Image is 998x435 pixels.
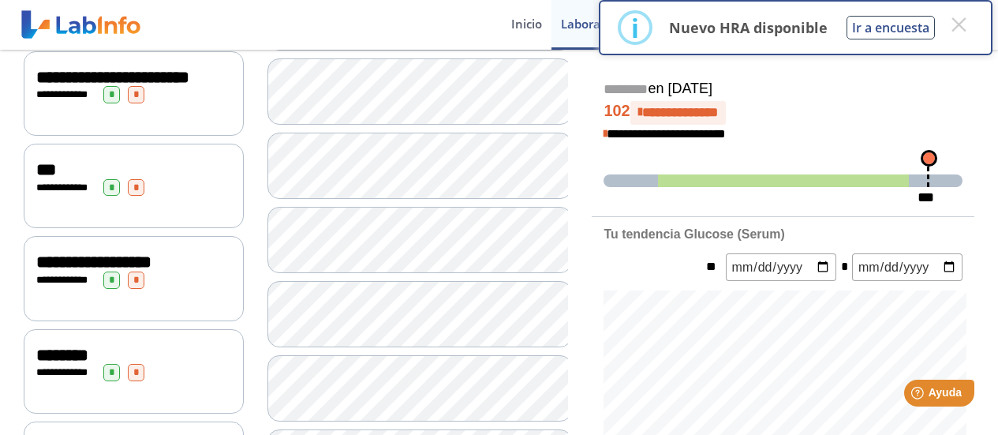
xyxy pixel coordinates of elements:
[852,253,962,281] input: mm/dd/yyyy
[726,253,836,281] input: mm/dd/yyyy
[847,16,935,39] button: Ir a encuesta
[604,101,962,125] h4: 102
[604,81,962,99] h5: en [DATE]
[604,227,784,241] b: Tu tendencia Glucose (Serum)
[669,18,828,37] p: Nuevo HRA disponible
[944,10,973,39] button: Close this dialog
[858,373,981,418] iframe: Help widget launcher
[631,13,639,42] div: i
